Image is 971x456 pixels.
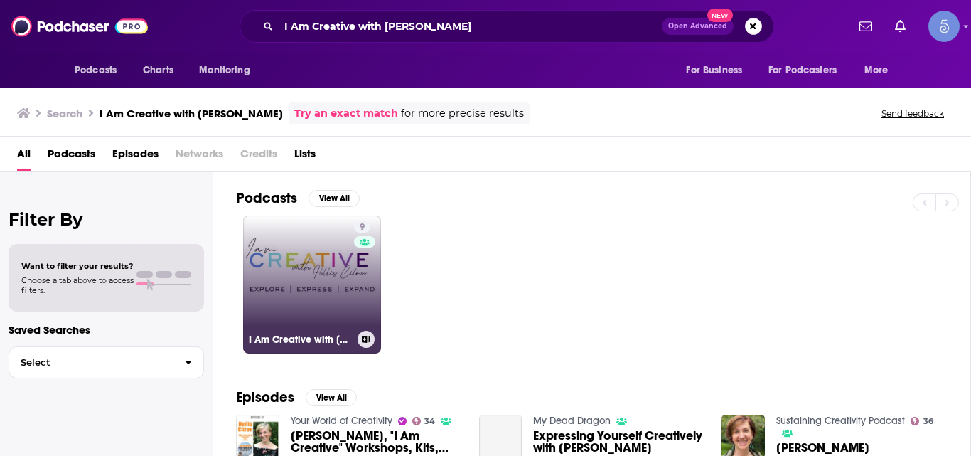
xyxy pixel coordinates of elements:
[412,417,436,425] a: 34
[776,442,869,454] span: [PERSON_NAME]
[9,358,173,367] span: Select
[291,430,462,454] span: [PERSON_NAME], "I Am Creative" Workshops, Kits, and Lessons
[176,142,223,171] span: Networks
[21,275,134,295] span: Choose a tab above to access filters.
[9,323,204,336] p: Saved Searches
[75,60,117,80] span: Podcasts
[923,418,933,425] span: 36
[240,10,774,43] div: Search podcasts, credits, & more...
[686,60,742,80] span: For Business
[864,60,889,80] span: More
[889,14,911,38] a: Show notifications dropdown
[707,9,733,22] span: New
[768,60,837,80] span: For Podcasters
[17,142,31,171] a: All
[928,11,960,42] span: Logged in as Spiral5-G1
[291,430,462,454] a: Hollis Citron, "I Am Creative" Workshops, Kits, and Lessons
[401,105,524,122] span: for more precise results
[9,346,204,378] button: Select
[306,389,357,406] button: View All
[48,142,95,171] a: Podcasts
[189,57,268,84] button: open menu
[294,142,316,171] a: Lists
[199,60,250,80] span: Monitoring
[294,105,398,122] a: Try an exact match
[759,57,857,84] button: open menu
[309,190,360,207] button: View All
[424,418,435,425] span: 34
[928,11,960,42] img: User Profile
[21,261,134,271] span: Want to filter your results?
[11,13,148,40] img: Podchaser - Follow, Share and Rate Podcasts
[911,417,933,425] a: 36
[354,221,370,233] a: 9
[236,189,297,207] h2: Podcasts
[236,189,360,207] a: PodcastsView All
[291,415,392,427] a: Your World of Creativity
[47,107,82,120] h3: Search
[143,60,173,80] span: Charts
[676,57,760,84] button: open menu
[243,216,381,354] a: 9I Am Creative with [PERSON_NAME]
[100,107,283,120] h3: I Am Creative with [PERSON_NAME]
[112,142,159,171] a: Episodes
[240,142,277,171] span: Credits
[877,107,948,120] button: Send feedback
[533,430,704,454] a: Expressing Yourself Creatively with Hollis Citron
[668,23,727,30] span: Open Advanced
[533,430,704,454] span: Expressing Yourself Creatively with [PERSON_NAME]
[249,334,352,346] h3: I Am Creative with [PERSON_NAME]
[662,18,734,35] button: Open AdvancedNew
[65,57,135,84] button: open menu
[236,388,294,406] h2: Episodes
[854,14,878,38] a: Show notifications dropdown
[533,415,611,427] a: My Dead Dragon
[134,57,182,84] a: Charts
[360,221,365,235] span: 9
[236,388,357,406] a: EpisodesView All
[776,415,905,427] a: Sustaining Creativity Podcast
[776,442,869,454] a: Hollis Citron
[928,11,960,42] button: Show profile menu
[854,57,906,84] button: open menu
[279,15,662,38] input: Search podcasts, credits, & more...
[9,209,204,230] h2: Filter By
